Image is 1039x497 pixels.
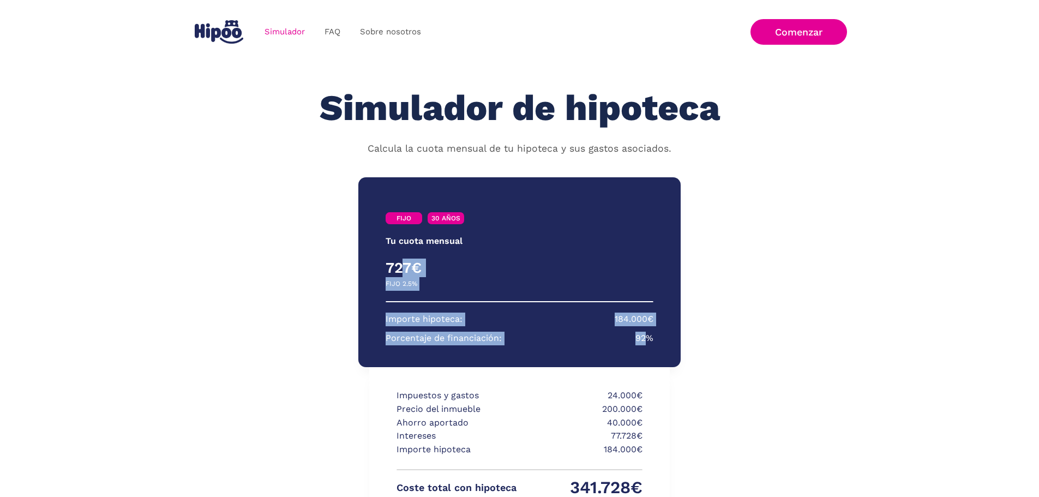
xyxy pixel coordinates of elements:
[522,389,642,403] p: 24.000€
[193,16,246,48] a: home
[386,332,502,345] p: Porcentaje de financiación:
[315,21,350,43] a: FAQ
[397,481,517,495] p: Coste total con hipoteca
[522,481,642,495] p: 341.728€
[397,429,517,443] p: Intereses
[320,88,720,128] h1: Simulador de hipoteca
[386,313,463,326] p: Importe hipoteca:
[428,212,464,224] a: 30 AÑOS
[522,416,642,430] p: 40.000€
[750,19,847,45] a: Comenzar
[522,443,642,457] p: 184.000€
[386,259,520,277] h4: 727€
[386,235,463,248] p: Tu cuota mensual
[397,403,517,416] p: Precio del inmueble
[397,443,517,457] p: Importe hipoteca
[368,142,671,156] p: Calcula la cuota mensual de tu hipoteca y sus gastos asociados.
[522,403,642,416] p: 200.000€
[255,21,315,43] a: Simulador
[635,332,653,345] p: 92%
[350,21,431,43] a: Sobre nosotros
[615,313,653,326] p: 184.000€
[397,416,517,430] p: Ahorro aportado
[397,389,517,403] p: Impuestos y gastos
[522,429,642,443] p: 77.728€
[386,277,417,291] p: FIJO 2.5%
[386,212,422,224] a: FIJO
